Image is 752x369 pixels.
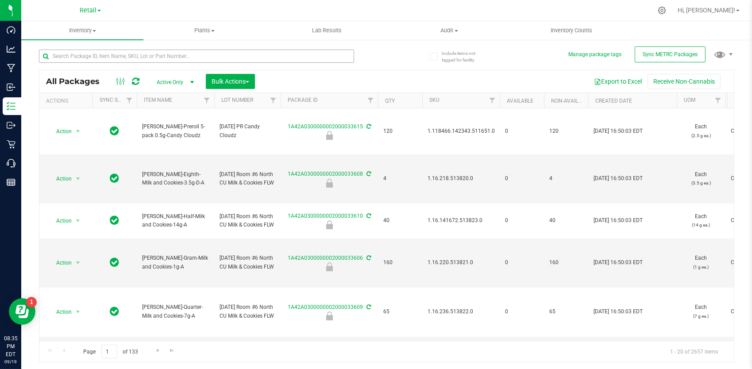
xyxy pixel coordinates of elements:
div: Actions [46,98,89,104]
div: Newly Received [279,311,379,320]
a: Go to the last page [166,345,178,357]
span: In Sync [110,256,120,269]
span: [PERSON_NAME]-Quarter-Milk and Cookies-7g-A [142,303,209,320]
span: Each [682,303,720,320]
span: [DATE] 16:50:03 EDT [594,174,643,183]
a: Plants [143,21,266,40]
span: Bulk Actions [212,78,249,85]
a: Filter [266,93,281,108]
span: Action [48,257,72,269]
a: 1A42A0300000002000033610 [288,213,363,219]
span: 1.16.236.513822.0 [428,307,494,316]
a: Qty [385,98,395,104]
span: Sync from Compliance System [365,304,371,310]
a: Audit [388,21,510,40]
a: 1A42A0300000002000033615 [288,123,363,130]
a: Filter [122,93,137,108]
a: 1A42A0300000002000033606 [288,255,363,261]
p: (2.5 g ea.) [682,131,720,140]
inline-svg: Manufacturing [7,64,15,73]
a: Inventory Counts [510,21,632,40]
a: Inventory [21,21,143,40]
span: Action [48,215,72,227]
span: [PERSON_NAME]-Half-Milk and Cookies-14g-A [142,212,209,229]
button: Bulk Actions [206,74,255,89]
span: In Sync [110,305,120,318]
span: Each [682,170,720,187]
iframe: Resource center unread badge [26,297,37,307]
span: 0 [505,216,539,225]
span: 1.16.218.513820.0 [428,174,494,183]
span: [DATE] Room #6 North CU Milk & Cookies FLW [220,212,275,229]
span: 65 [383,307,417,316]
span: Lab Results [300,27,354,35]
span: [DATE] Room #6 North CU Milk & Cookies FLW [220,170,275,187]
span: Audit [389,27,510,35]
input: Search Package ID, Item Name, SKU, Lot or Part Number... [39,50,354,63]
span: [DATE] 16:50:03 EDT [594,307,643,316]
iframe: Resource center [9,298,35,325]
span: 1 - 20 of 2657 items [663,345,725,358]
a: Lab Results [266,21,388,40]
a: 1A42A0300000002000033609 [288,304,363,310]
span: Action [48,306,72,318]
div: Newly Received [279,220,379,229]
span: In Sync [110,214,120,227]
span: select [73,257,84,269]
span: select [73,173,84,185]
span: [DATE] 16:50:03 EDT [594,216,643,225]
button: Export to Excel [588,74,648,89]
inline-svg: Dashboard [7,26,15,35]
span: 120 [383,127,417,135]
span: 0 [505,307,539,316]
span: All Packages [46,77,108,86]
span: 0 [505,127,539,135]
inline-svg: Analytics [7,45,15,54]
p: (7 g ea.) [682,312,720,320]
span: 1.16.220.513821.0 [428,258,494,267]
span: In Sync [110,172,120,184]
input: 1 [101,345,117,358]
p: 08:35 PM EDT [4,334,17,358]
a: Filter [363,93,378,108]
span: Inventory Counts [539,27,604,35]
div: Manage settings [656,6,667,15]
span: 120 [549,127,583,135]
span: 160 [549,258,583,267]
inline-svg: Outbound [7,121,15,130]
span: Include items not tagged for facility [442,50,486,63]
span: Action [48,125,72,138]
a: Non-Available [551,98,590,104]
span: Plants [144,27,265,35]
span: Each [682,123,720,139]
span: 65 [549,307,583,316]
span: 4 [383,174,417,183]
span: [PERSON_NAME]-Eighth-Milk and Cookies-3.5g-D-A [142,170,209,187]
span: 1.118466.142343.511651.0 [428,127,495,135]
p: (14 g ea.) [682,221,720,229]
a: Available [507,98,533,104]
a: Item Name [144,97,172,103]
p: (1 g ea.) [682,263,720,271]
span: Page of 133 [76,345,146,358]
span: Each [682,254,720,271]
span: 40 [549,216,583,225]
div: Newly Received [279,131,379,140]
span: select [73,306,84,318]
span: select [73,125,84,138]
a: Filter [485,93,500,108]
a: 1A42A0300000002000033608 [288,171,363,177]
span: 160 [383,258,417,267]
inline-svg: Inbound [7,83,15,92]
a: Lot Number [221,97,253,103]
span: [DATE] 16:50:03 EDT [594,258,643,267]
p: (3.5 g ea.) [682,179,720,187]
span: Action [48,173,72,185]
span: Sync METRC Packages [643,51,698,58]
inline-svg: Inventory [7,102,15,111]
button: Sync METRC Packages [635,46,706,62]
span: 0 [505,258,539,267]
span: 1.16.141672.513823.0 [428,216,494,225]
div: Newly Received [279,179,379,188]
